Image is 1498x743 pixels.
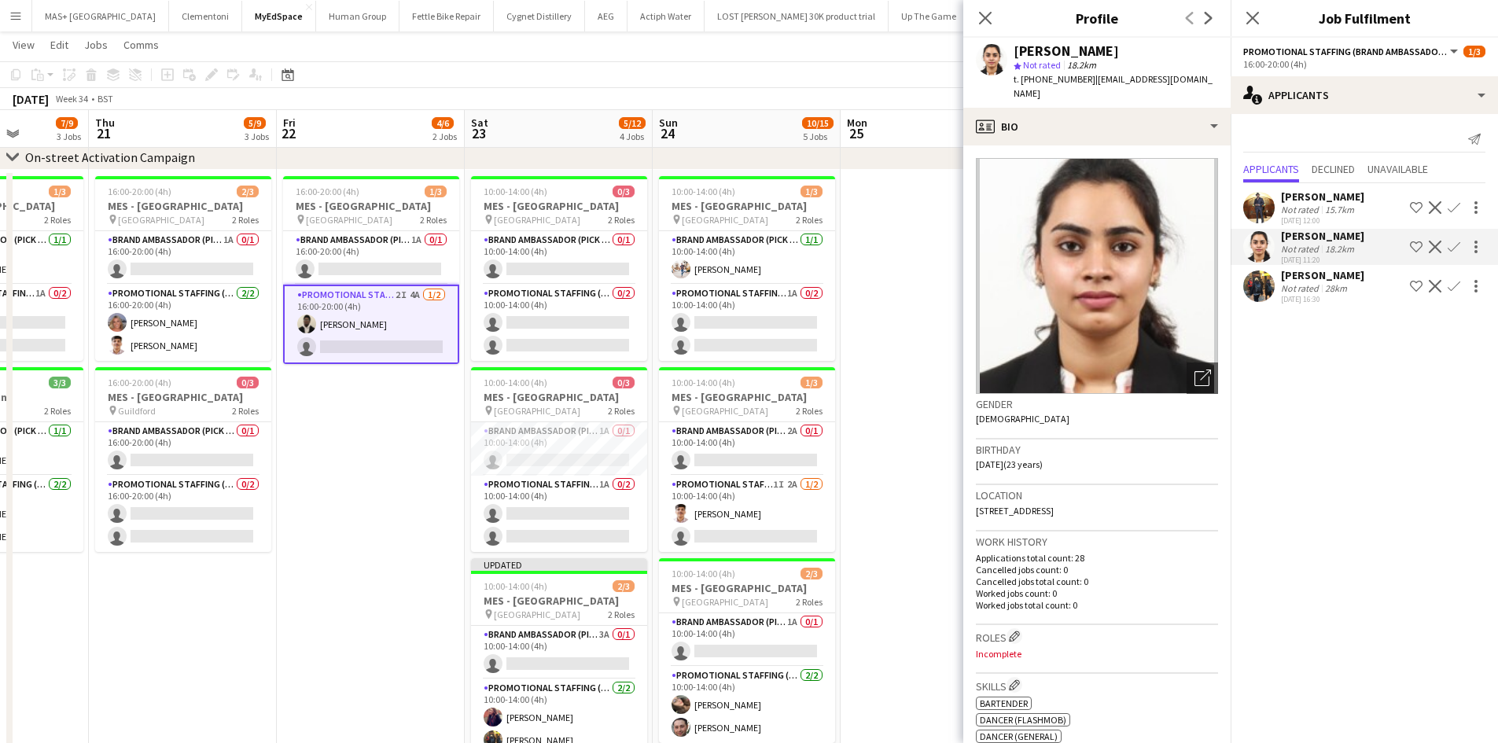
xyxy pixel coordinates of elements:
[1243,46,1460,57] button: Promotional Staffing (Brand Ambassadors)
[98,93,113,105] div: BST
[93,124,115,142] span: 21
[1281,204,1322,215] div: Not rated
[963,108,1231,145] div: Bio
[976,535,1218,549] h3: Work history
[84,38,108,52] span: Jobs
[1281,189,1364,204] div: [PERSON_NAME]
[494,1,585,31] button: Cygnet Distillery
[237,377,259,388] span: 0/3
[976,458,1043,470] span: [DATE] (23 years)
[237,186,259,197] span: 2/3
[976,677,1218,693] h3: Skills
[32,1,169,31] button: MAS+ [GEOGRAPHIC_DATA]
[118,214,204,226] span: [GEOGRAPHIC_DATA]
[123,38,159,52] span: Comms
[608,214,635,226] span: 2 Roles
[847,116,867,130] span: Mon
[169,1,242,31] button: Clementoni
[78,35,114,55] a: Jobs
[585,1,628,31] button: AEG
[13,38,35,52] span: View
[659,558,835,743] div: 10:00-14:00 (4h)2/3MES - [GEOGRAPHIC_DATA] [GEOGRAPHIC_DATA]2 RolesBrand Ambassador (Pick up)1A0/...
[283,176,459,364] app-job-card: 16:00-20:00 (4h)1/3MES - [GEOGRAPHIC_DATA] [GEOGRAPHIC_DATA]2 RolesBrand Ambassador (Pick up)1A0/...
[682,405,768,417] span: [GEOGRAPHIC_DATA]
[245,131,269,142] div: 3 Jobs
[118,405,156,417] span: Guildford
[283,231,459,285] app-card-role: Brand Ambassador (Pick up)1A0/116:00-20:00 (4h)
[95,199,271,213] h3: MES - [GEOGRAPHIC_DATA]
[1322,282,1350,294] div: 28km
[471,231,647,285] app-card-role: Brand Ambassador (Pick up)0/110:00-14:00 (4h)
[283,285,459,364] app-card-role: Promotional Staffing (Brand Ambassadors)2I4A1/216:00-20:00 (4h)[PERSON_NAME]
[796,596,823,608] span: 2 Roles
[1281,294,1364,304] div: [DATE] 16:30
[232,405,259,417] span: 2 Roles
[619,117,646,129] span: 5/12
[399,1,494,31] button: Fettle Bike Repair
[52,93,91,105] span: Week 34
[244,117,266,129] span: 5/9
[471,176,647,361] app-job-card: 10:00-14:00 (4h)0/3MES - [GEOGRAPHIC_DATA] [GEOGRAPHIC_DATA]2 RolesBrand Ambassador (Pick up)0/11...
[425,186,447,197] span: 1/3
[95,176,271,361] app-job-card: 16:00-20:00 (4h)2/3MES - [GEOGRAPHIC_DATA] [GEOGRAPHIC_DATA]2 RolesBrand Ambassador (Pick up)1A0/...
[6,35,41,55] a: View
[471,422,647,476] app-card-role: Brand Ambassador (Pick up)1A0/110:00-14:00 (4h)
[1231,76,1498,114] div: Applicants
[659,176,835,361] div: 10:00-14:00 (4h)1/3MES - [GEOGRAPHIC_DATA] [GEOGRAPHIC_DATA]2 RolesBrand Ambassador (Pick up)1/11...
[49,186,71,197] span: 1/3
[976,505,1054,517] span: [STREET_ADDRESS]
[980,730,1058,742] span: Dancer (General)
[1014,73,1213,99] span: | [EMAIL_ADDRESS][DOMAIN_NAME]
[889,1,970,31] button: Up The Game
[980,714,1066,726] span: Dancer (Flashmob)
[1312,164,1355,175] span: Declined
[95,231,271,285] app-card-role: Brand Ambassador (Pick up)1A0/116:00-20:00 (4h)
[801,186,823,197] span: 1/3
[281,124,296,142] span: 22
[432,131,457,142] div: 2 Jobs
[976,158,1218,394] img: Crew avatar or photo
[471,116,488,130] span: Sat
[108,186,171,197] span: 16:00-20:00 (4h)
[659,613,835,667] app-card-role: Brand Ambassador (Pick up)1A0/110:00-14:00 (4h)
[845,124,867,142] span: 25
[432,117,454,129] span: 4/6
[306,214,392,226] span: [GEOGRAPHIC_DATA]
[494,405,580,417] span: [GEOGRAPHIC_DATA]
[613,580,635,592] span: 2/3
[1023,59,1061,71] span: Not rated
[420,214,447,226] span: 2 Roles
[44,405,71,417] span: 2 Roles
[95,116,115,130] span: Thu
[659,581,835,595] h3: MES - [GEOGRAPHIC_DATA]
[56,117,78,129] span: 7/9
[471,476,647,552] app-card-role: Promotional Staffing (Brand Ambassadors)1A0/210:00-14:00 (4h)
[494,609,580,620] span: [GEOGRAPHIC_DATA]
[484,186,547,197] span: 10:00-14:00 (4h)
[471,626,647,679] app-card-role: Brand Ambassador (Pick up)3A0/110:00-14:00 (4h)
[801,377,823,388] span: 1/3
[1281,229,1364,243] div: [PERSON_NAME]
[659,367,835,552] app-job-card: 10:00-14:00 (4h)1/3MES - [GEOGRAPHIC_DATA] [GEOGRAPHIC_DATA]2 RolesBrand Ambassador (Pick up)2A0/...
[95,476,271,552] app-card-role: Promotional Staffing (Brand Ambassadors)0/216:00-20:00 (4h)
[471,367,647,552] app-job-card: 10:00-14:00 (4h)0/3MES - [GEOGRAPHIC_DATA] [GEOGRAPHIC_DATA]2 RolesBrand Ambassador (Pick up)1A0/...
[95,422,271,476] app-card-role: Brand Ambassador (Pick up)0/116:00-20:00 (4h)
[796,405,823,417] span: 2 Roles
[613,186,635,197] span: 0/3
[1243,46,1448,57] span: Promotional Staffing (Brand Ambassadors)
[13,91,49,107] div: [DATE]
[1231,8,1498,28] h3: Job Fulfilment
[659,476,835,552] app-card-role: Promotional Staffing (Brand Ambassadors)1I2A1/210:00-14:00 (4h)[PERSON_NAME]
[108,377,171,388] span: 16:00-20:00 (4h)
[659,285,835,361] app-card-role: Promotional Staffing (Brand Ambassadors)1A0/210:00-14:00 (4h)
[976,587,1218,599] p: Worked jobs count: 0
[801,568,823,579] span: 2/3
[976,413,1069,425] span: [DEMOGRAPHIC_DATA]
[95,367,271,552] app-job-card: 16:00-20:00 (4h)0/3MES - [GEOGRAPHIC_DATA] Guildford2 RolesBrand Ambassador (Pick up)0/116:00-20:...
[316,1,399,31] button: Human Group
[1322,243,1357,255] div: 18.2km
[976,552,1218,564] p: Applications total count: 28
